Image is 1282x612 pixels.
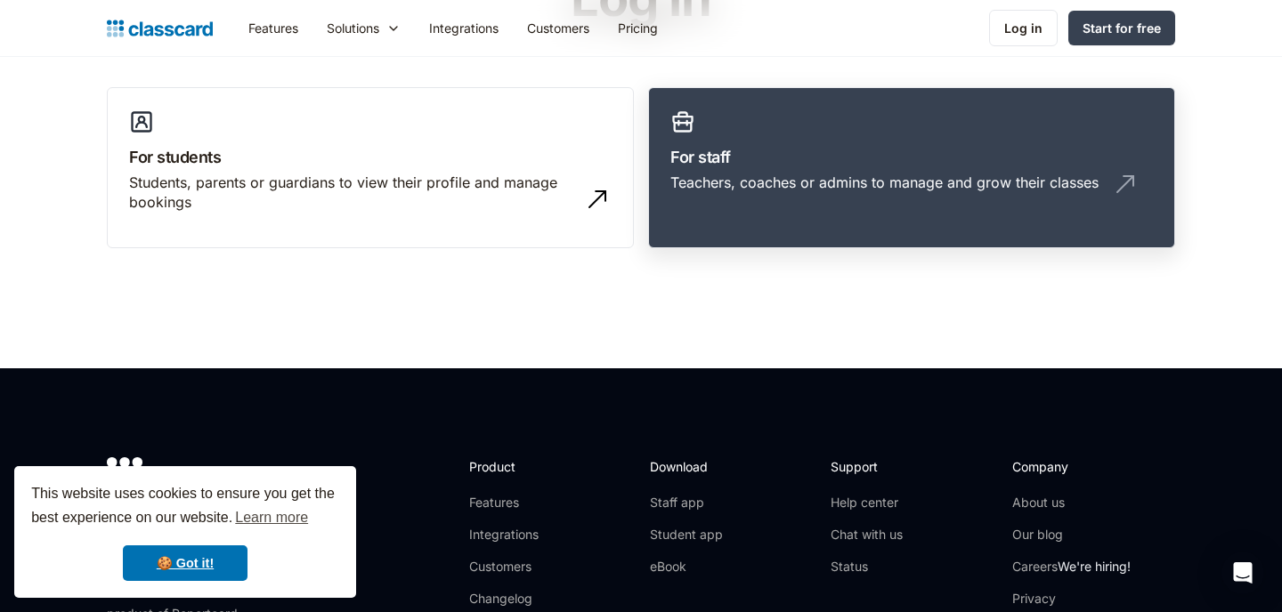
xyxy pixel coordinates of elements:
a: Our blog [1012,526,1131,544]
div: Students, parents or guardians to view their profile and manage bookings [129,173,576,213]
h3: For staff [670,145,1153,169]
a: dismiss cookie message [123,545,247,581]
a: Pricing [604,8,672,48]
a: Logo [107,16,213,41]
a: Integrations [469,526,564,544]
h3: For students [129,145,612,169]
a: Staff app [650,494,723,511]
a: Start for free [1068,11,1175,45]
div: Solutions [312,8,415,48]
a: For staffTeachers, coaches or admins to manage and grow their classes [648,87,1175,249]
h2: Download [650,457,723,476]
a: CareersWe're hiring! [1012,558,1131,576]
a: Student app [650,526,723,544]
div: Open Intercom Messenger [1221,552,1264,594]
h2: Support [831,457,903,476]
a: Chat with us [831,526,903,544]
span: This website uses cookies to ensure you get the best experience on our website. [31,483,339,531]
div: Solutions [327,19,379,37]
div: cookieconsent [14,466,356,598]
a: Changelog [469,590,564,608]
a: Customers [469,558,564,576]
span: We're hiring! [1058,559,1131,574]
a: Privacy [1012,590,1131,608]
a: About us [1012,494,1131,511]
h2: Product [469,457,564,476]
a: Status [831,558,903,576]
a: Help center [831,494,903,511]
a: eBook [650,558,723,576]
div: Teachers, coaches or admins to manage and grow their classes [670,173,1099,192]
a: learn more about cookies [232,504,311,531]
a: Features [469,494,564,511]
a: For studentsStudents, parents or guardians to view their profile and manage bookings [107,87,634,249]
div: Start for free [1083,19,1161,37]
a: Integrations [415,8,513,48]
h2: Company [1012,457,1131,476]
a: Features [234,8,312,48]
div: Log in [1004,19,1043,37]
a: Customers [513,8,604,48]
a: Log in [989,10,1058,46]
